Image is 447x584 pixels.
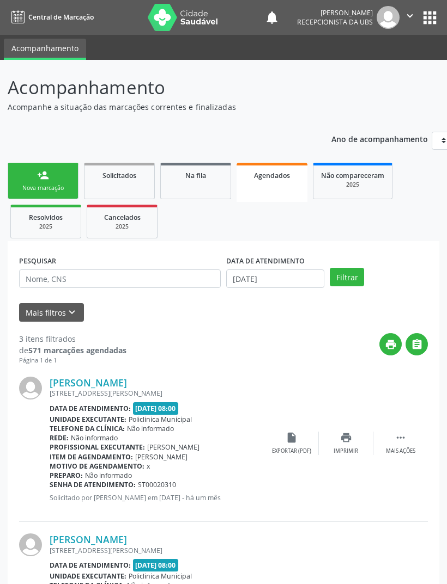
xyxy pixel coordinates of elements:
i: print [385,339,397,351]
span: Não compareceram [321,171,384,180]
div: de [19,345,126,356]
span: Não informado [127,424,174,433]
div: Página 1 de 1 [19,356,126,365]
span: ST00020310 [138,480,176,489]
p: Solicitado por [PERSON_NAME] em [DATE] - há um mês [50,493,264,502]
span: Resolvidos [29,213,63,222]
span: [DATE] 08:00 [133,559,179,571]
button: print [379,333,402,355]
div: 3 itens filtrados [19,333,126,345]
i:  [411,339,423,351]
div: Nova marcação [16,184,70,192]
b: Telefone da clínica: [50,424,125,433]
b: Unidade executante: [50,415,126,424]
p: Acompanhe a situação das marcações correntes e finalizadas [8,101,310,113]
span: Policlinica Municipal [129,571,192,581]
div: [PERSON_NAME] [297,8,373,17]
button: Filtrar [330,268,364,286]
b: Unidade executante: [50,571,126,581]
div: 2025 [95,223,149,231]
button: apps [420,8,439,27]
input: Selecione um intervalo [226,269,324,288]
p: Acompanhamento [8,74,310,101]
span: [PERSON_NAME] [147,442,200,452]
img: img [19,533,42,556]
button: notifications [264,10,280,25]
div: 2025 [19,223,73,231]
i:  [395,432,407,444]
span: [PERSON_NAME] [135,452,188,462]
b: Preparo: [50,471,83,480]
div: Imprimir [334,447,358,455]
b: Rede: [50,433,69,442]
div: [STREET_ADDRESS][PERSON_NAME] [50,389,264,398]
div: [STREET_ADDRESS][PERSON_NAME] [50,546,264,555]
i: print [340,432,352,444]
span: Não informado [71,433,118,442]
i: keyboard_arrow_down [66,306,78,318]
b: Item de agendamento: [50,452,133,462]
div: Mais ações [386,447,415,455]
span: Não informado [85,471,132,480]
a: Central de Marcação [8,8,94,26]
span: Recepcionista da UBS [297,17,373,27]
div: Exportar (PDF) [272,447,311,455]
i: insert_drive_file [286,432,298,444]
span: Cancelados [104,213,141,222]
span: Na fila [185,171,206,180]
a: Acompanhamento [4,39,86,60]
img: img [377,6,400,29]
div: 2025 [321,181,384,189]
a: [PERSON_NAME] [50,377,127,389]
button: Mais filtroskeyboard_arrow_down [19,303,84,322]
b: Profissional executante: [50,442,145,452]
button:  [400,6,420,29]
strong: 571 marcações agendadas [28,345,126,355]
span: Policlinica Municipal [129,415,192,424]
label: DATA DE ATENDIMENTO [226,253,305,269]
b: Motivo de agendamento: [50,462,144,471]
img: img [19,377,42,399]
span: Solicitados [102,171,136,180]
b: Data de atendimento: [50,404,131,413]
p: Ano de acompanhamento [331,132,428,145]
span: [DATE] 08:00 [133,402,179,415]
b: Data de atendimento: [50,561,131,570]
input: Nome, CNS [19,269,221,288]
a: [PERSON_NAME] [50,533,127,545]
span: x [147,462,150,471]
div: person_add [37,169,49,181]
label: PESQUISAR [19,253,56,269]
i:  [404,10,416,22]
b: Senha de atendimento: [50,480,136,489]
span: Central de Marcação [28,13,94,22]
button:  [406,333,428,355]
span: Agendados [254,171,290,180]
